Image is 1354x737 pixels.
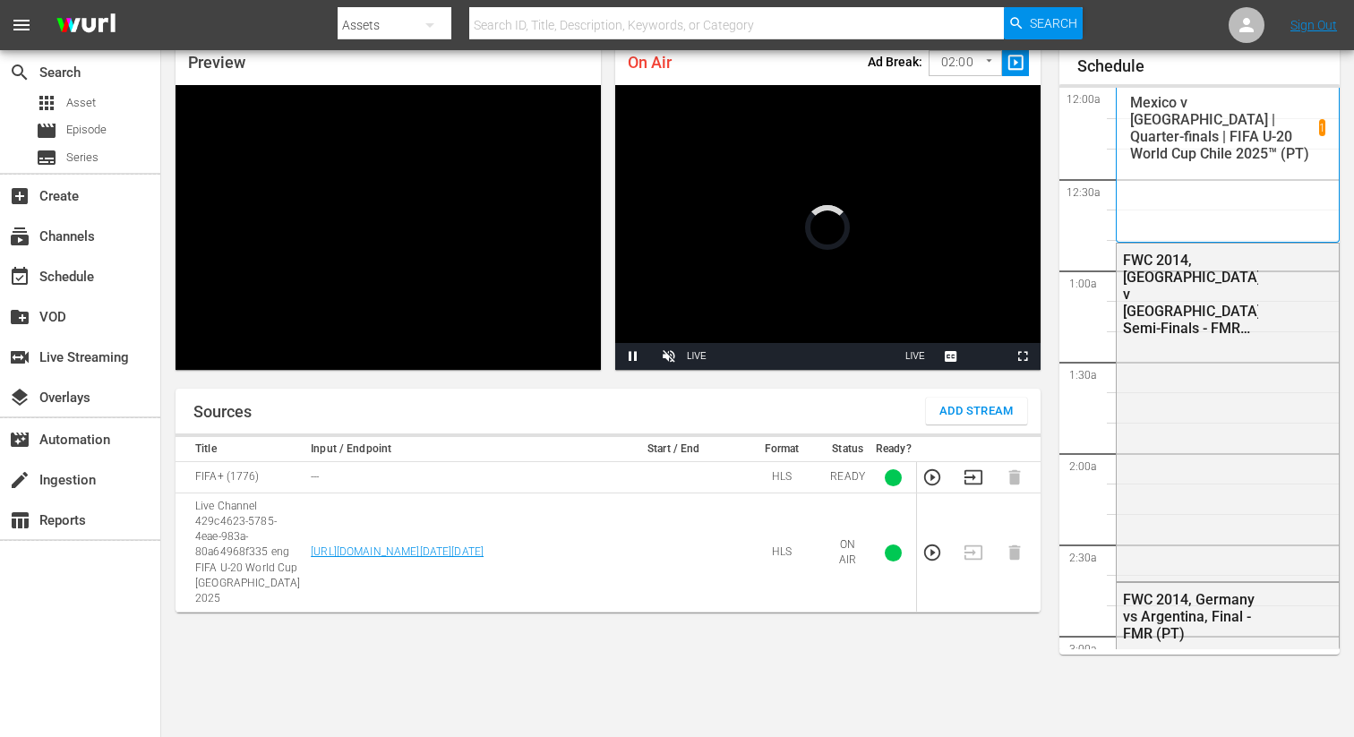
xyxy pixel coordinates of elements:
[609,437,739,462] th: Start / End
[176,437,305,462] th: Title
[825,462,870,493] td: READY
[9,306,30,328] span: VOD
[687,343,707,370] div: LIVE
[739,462,826,493] td: HLS
[1319,122,1325,134] p: 1
[1123,591,1258,642] div: FWC 2014, Germany vs Argentina, Final - FMR (PT)
[651,343,687,370] button: Unmute
[1130,94,1319,162] p: Mexico v [GEOGRAPHIC_DATA] | Quarter-finals | FIFA U-20 World Cup Chile 2025™ (PT)
[188,53,245,72] span: Preview
[1004,7,1083,39] button: Search
[9,429,30,450] span: Automation
[9,387,30,408] span: Overlays
[964,467,983,487] button: Transition
[929,46,1002,80] div: 02:00
[9,347,30,368] span: Live Streaming
[36,147,57,168] span: Series
[9,62,30,83] span: Search
[739,493,826,613] td: HLS
[1290,18,1337,32] a: Sign Out
[870,437,917,462] th: Ready?
[969,343,1005,370] button: Picture-in-Picture
[1123,252,1258,337] div: FWC 2014, [GEOGRAPHIC_DATA] v [GEOGRAPHIC_DATA], Semi-Finals - FMR (PT)
[615,85,1041,370] div: Video Player
[939,401,1014,422] span: Add Stream
[1005,343,1041,370] button: Fullscreen
[1030,7,1077,39] span: Search
[66,94,96,112] span: Asset
[905,351,925,361] span: LIVE
[9,469,30,491] span: Ingestion
[9,266,30,287] span: Schedule
[933,343,969,370] button: Captions
[926,398,1027,424] button: Add Stream
[305,462,609,493] td: ---
[311,545,484,558] a: [URL][DOMAIN_NAME][DATE][DATE]
[897,343,933,370] button: Seek to live, currently behind live
[9,226,30,247] span: Channels
[66,121,107,139] span: Episode
[825,437,870,462] th: Status
[36,92,57,114] span: Asset
[1006,53,1026,73] span: slideshow_sharp
[739,437,826,462] th: Format
[36,120,57,141] span: Episode
[43,4,129,47] img: ans4CAIJ8jUAAAAAAAAAAAAAAAAAAAAAAAAgQb4GAAAAAAAAAAAAAAAAAAAAAAAAJMjXAAAAAAAAAAAAAAAAAAAAAAAAgAT5G...
[11,14,32,36] span: menu
[66,149,99,167] span: Series
[922,543,942,562] button: Preview Stream
[305,437,609,462] th: Input / Endpoint
[9,185,30,207] span: Create
[615,343,651,370] button: Pause
[176,493,305,613] td: Live Channel 429c4623-5785-4eae-983a-80a64968f335 eng FIFA U-20 World Cup [GEOGRAPHIC_DATA] 2025
[825,493,870,613] td: ON AIR
[176,85,601,370] div: Video Player
[193,403,252,421] h1: Sources
[9,510,30,531] span: Reports
[868,55,922,69] p: Ad Break:
[176,462,305,493] td: FIFA+ (1776)
[1077,57,1340,75] h1: Schedule
[628,53,672,72] span: On Air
